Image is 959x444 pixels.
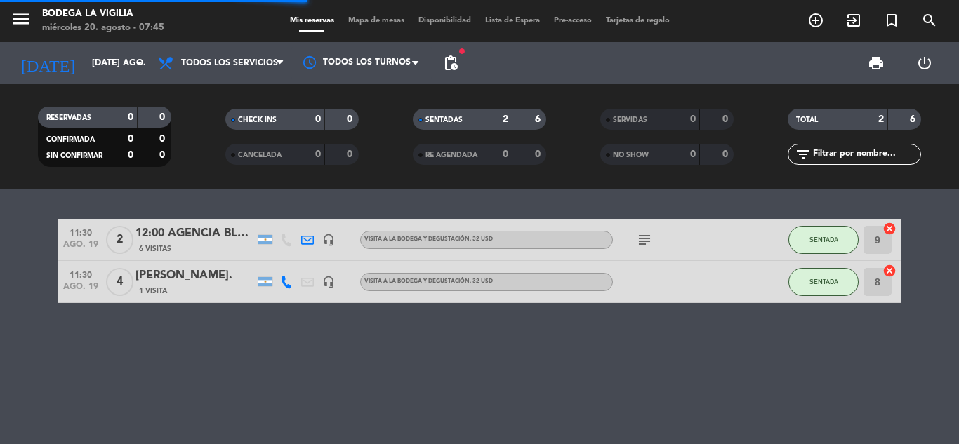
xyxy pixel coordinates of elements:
button: SENTADA [788,226,859,254]
span: VISITA A LA BODEGA Y DEGUSTACIÓN [364,236,493,242]
span: 11:30 [63,266,98,282]
span: Mis reservas [283,17,341,25]
span: Todos los servicios [181,58,278,68]
span: SIN CONFIRMAR [46,152,102,159]
strong: 0 [722,149,731,159]
span: CHECK INS [238,116,277,123]
span: 4 [106,268,133,296]
strong: 0 [503,149,508,159]
span: Disponibilidad [411,17,478,25]
strong: 0 [347,114,355,124]
span: print [868,55,885,72]
strong: 0 [128,134,133,144]
strong: 2 [503,114,508,124]
span: Pre-acceso [547,17,599,25]
button: SENTADA [788,268,859,296]
strong: 0 [315,114,321,124]
span: , 32 USD [470,278,493,284]
span: 2 [106,226,133,254]
span: VISITA A LA BODEGA Y DEGUSTACIÓN [364,278,493,284]
strong: 0 [159,150,168,160]
span: pending_actions [442,55,459,72]
i: subject [636,231,653,248]
span: CONFIRMADA [46,136,95,143]
i: headset_mic [322,234,335,246]
strong: 0 [347,149,355,159]
i: exit_to_app [845,12,862,29]
span: Lista de Espera [478,17,547,25]
i: search [921,12,938,29]
div: miércoles 20. agosto - 07:45 [42,21,164,35]
div: LOG OUT [900,42,948,84]
strong: 0 [128,150,133,160]
input: Filtrar por nombre... [812,147,920,162]
strong: 0 [690,114,696,124]
i: add_circle_outline [807,12,824,29]
strong: 0 [159,112,168,122]
i: cancel [882,264,897,278]
strong: 0 [159,134,168,144]
i: filter_list [795,146,812,163]
div: Bodega La Vigilia [42,7,164,21]
span: 6 Visitas [139,243,171,255]
span: ago. 19 [63,240,98,256]
strong: 6 [910,114,918,124]
i: arrow_drop_down [131,55,147,72]
span: RESERVADAS [46,114,91,121]
i: cancel [882,222,897,236]
span: RE AGENDADA [425,152,477,159]
i: [DATE] [11,48,85,79]
strong: 6 [535,114,543,124]
span: 11:30 [63,224,98,240]
strong: 0 [128,112,133,122]
strong: 0 [690,149,696,159]
strong: 0 [722,114,731,124]
span: Tarjetas de regalo [599,17,677,25]
span: 1 Visita [139,285,167,297]
strong: 0 [315,149,321,159]
button: menu [11,8,32,34]
span: Mapa de mesas [341,17,411,25]
span: SENTADAS [425,116,463,123]
strong: 2 [878,114,884,124]
div: 12:00 AGENCIA BLENDOZA-[PERSON_NAME] [135,224,255,243]
i: menu [11,8,32,29]
i: turned_in_not [883,12,900,29]
span: NO SHOW [613,152,649,159]
span: CANCELADA [238,152,282,159]
span: SENTADA [809,278,838,285]
span: fiber_manual_record [458,47,466,55]
span: , 32 USD [470,236,493,242]
i: power_settings_new [916,55,933,72]
span: ago. 19 [63,282,98,298]
span: TOTAL [796,116,818,123]
span: SERVIDAS [613,116,647,123]
span: SENTADA [809,236,838,243]
strong: 0 [535,149,543,159]
div: [PERSON_NAME]. [135,267,255,285]
i: headset_mic [322,276,335,288]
